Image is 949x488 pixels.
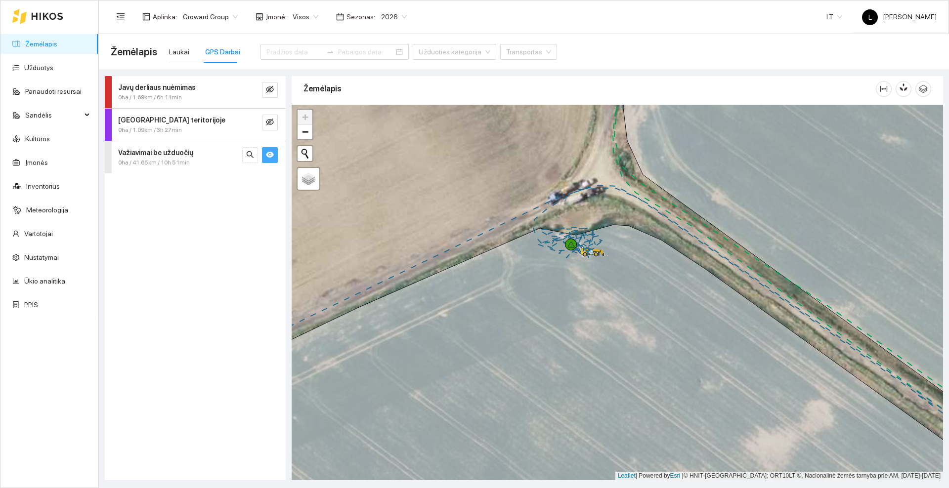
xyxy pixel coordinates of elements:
span: − [302,125,308,138]
input: Pradžios data [266,46,322,57]
input: Pabaigos data [338,46,394,57]
span: column-width [876,85,891,93]
a: Esri [670,472,681,479]
div: [GEOGRAPHIC_DATA] teritorijoje0ha / 1.09km / 3h 27mineye-invisible [105,109,286,141]
span: eye-invisible [266,85,274,95]
a: Įmonės [25,159,48,166]
div: Javų derliaus nuėmimas0ha / 1.69km / 6h 11mineye-invisible [105,76,286,108]
a: Meteorologija [26,206,68,214]
button: search [242,147,258,163]
span: Visos [293,9,318,24]
span: Žemėlapis [111,44,157,60]
span: Įmonė : [266,11,287,22]
strong: Javų derliaus nuėmimas [118,83,196,91]
span: calendar [336,13,344,21]
span: layout [142,13,150,21]
span: + [302,111,308,123]
div: Važiavimai be užduočių0ha / 41.65km / 10h 51minsearcheye [105,141,286,173]
span: eye-invisible [266,118,274,127]
div: Žemėlapis [303,75,876,103]
span: shop [256,13,263,21]
span: menu-fold [116,12,125,21]
strong: Važiavimai be užduočių [118,149,193,157]
a: Vartotojai [24,230,53,238]
span: eye [266,151,274,160]
a: Panaudoti resursai [25,87,82,95]
span: 0ha / 1.69km / 6h 11min [118,93,182,102]
button: eye [262,147,278,163]
span: to [326,48,334,56]
a: Ūkio analitika [24,277,65,285]
a: Kultūros [25,135,50,143]
a: Leaflet [618,472,636,479]
button: eye-invisible [262,115,278,130]
span: Sandėlis [25,105,82,125]
span: 0ha / 41.65km / 10h 51min [118,158,190,167]
span: search [246,151,254,160]
span: 2026 [381,9,407,24]
div: GPS Darbai [205,46,240,57]
span: LT [826,9,842,24]
span: Groward Group [183,9,238,24]
a: Nustatymai [24,253,59,261]
span: Sezonas : [346,11,375,22]
strong: [GEOGRAPHIC_DATA] teritorijoje [118,116,225,124]
span: L [868,9,872,25]
button: column-width [876,81,892,97]
span: 0ha / 1.09km / 3h 27min [118,125,182,135]
a: PPIS [24,301,38,309]
span: swap-right [326,48,334,56]
div: | Powered by © HNIT-[GEOGRAPHIC_DATA]; ORT10LT ©, Nacionalinė žemės tarnyba prie AM, [DATE]-[DATE] [615,472,943,480]
button: menu-fold [111,7,130,27]
a: Užduotys [24,64,53,72]
a: Zoom out [298,124,312,139]
span: | [682,472,684,479]
button: Initiate a new search [298,146,312,161]
a: Žemėlapis [25,40,57,48]
span: [PERSON_NAME] [862,13,937,21]
a: Inventorius [26,182,60,190]
div: Laukai [169,46,189,57]
span: Aplinka : [153,11,177,22]
button: eye-invisible [262,82,278,98]
a: Zoom in [298,110,312,124]
a: Layers [298,168,319,190]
